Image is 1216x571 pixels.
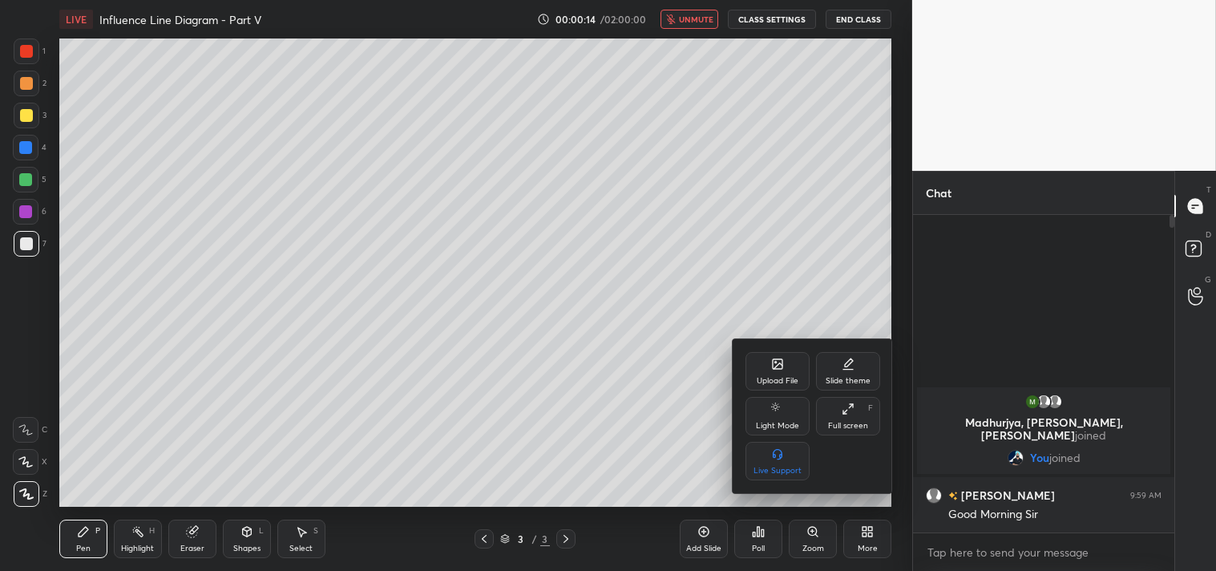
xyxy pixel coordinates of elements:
div: F [868,404,873,412]
div: Full screen [828,422,868,430]
div: Upload File [757,377,798,385]
div: Live Support [753,467,802,475]
div: Light Mode [756,422,799,430]
div: Slide theme [826,377,871,385]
